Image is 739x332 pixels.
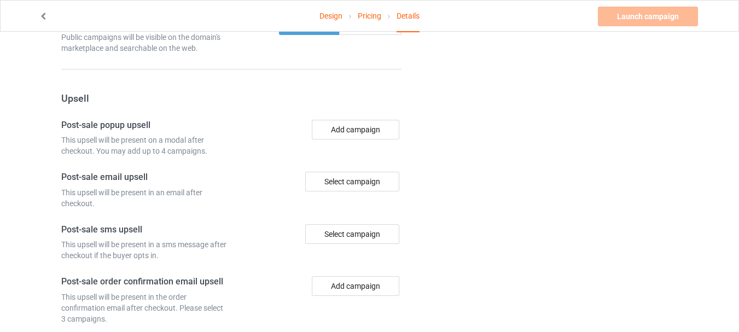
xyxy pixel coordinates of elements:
[319,1,342,31] a: Design
[358,1,381,31] a: Pricing
[61,239,228,261] div: This upsell will be present in a sms message after checkout if the buyer opts in.
[61,276,228,288] h4: Post-sale order confirmation email upsell
[61,92,401,104] h3: Upsell
[61,224,228,236] h4: Post-sale sms upsell
[61,172,228,183] h4: Post-sale email upsell
[61,187,228,209] div: This upsell will be present in an email after checkout.
[61,135,228,156] div: This upsell will be present on a modal after checkout. You may add up to 4 campaigns.
[312,120,399,139] button: Add campaign
[397,1,420,32] div: Details
[305,172,399,191] div: Select campaign
[61,292,228,324] div: This upsell will be present in the order confirmation email after checkout. Please select 3 campa...
[312,276,399,296] button: Add campaign
[61,120,228,131] h4: Post-sale popup upsell
[305,224,399,244] div: Select campaign
[61,32,228,54] div: Public campaigns will be visible on the domain's marketplace and searchable on the web.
